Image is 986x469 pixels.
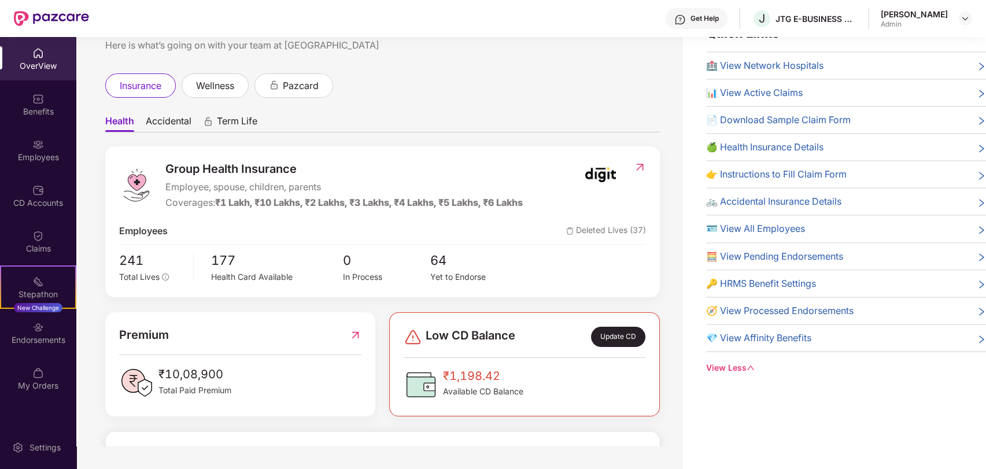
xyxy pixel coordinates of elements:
span: Employee, spouse, children, parents [165,180,523,194]
span: Term Life [217,115,257,132]
span: 👉 Instructions to Fill Claim Form [706,167,847,182]
span: Premium [119,326,169,344]
div: View Less [706,361,986,374]
span: Health [105,115,134,132]
span: 177 [211,250,343,271]
span: Employees [119,224,168,238]
span: right [977,115,986,127]
div: JTG E-BUSINESS SOFTWARE PRIVATE LIMITED [775,13,856,24]
img: PaidPremiumIcon [119,365,154,400]
div: Here is what’s going on with your team at [GEOGRAPHIC_DATA] [105,38,660,53]
img: RedirectIcon [634,161,646,173]
span: 💎 View Affinity Benefits [706,331,811,345]
span: Total Lives [119,272,160,282]
img: logo [119,168,154,202]
span: right [977,224,986,236]
span: info-circle [162,274,169,280]
img: RedirectIcon [349,326,361,344]
span: 64 [430,250,518,271]
span: 🚲 Accidental Insurance Details [706,194,841,209]
span: ₹1,198.42 [443,367,523,385]
img: svg+xml;base64,PHN2ZyBpZD0iQ0RfQWNjb3VudHMiIGRhdGEtbmFtZT0iQ0QgQWNjb3VudHMiIHhtbG5zPSJodHRwOi8vd3... [32,184,44,196]
img: insurerIcon [579,160,622,189]
span: J [759,12,765,25]
div: Claim Update [123,446,197,464]
img: svg+xml;base64,PHN2ZyBpZD0iQ2xhaW0iIHhtbG5zPSJodHRwOi8vd3d3LnczLm9yZy8yMDAwL3N2ZyIgd2lkdGg9IjIwIi... [32,230,44,242]
img: CDBalanceIcon [404,367,438,402]
span: Low CD Balance [426,327,515,347]
div: Yet to Endorse [430,271,518,283]
span: 🍏 Health Insurance Details [706,140,823,154]
img: svg+xml;base64,PHN2ZyBpZD0iSGVscC0zMngzMiIgeG1sbnM9Imh0dHA6Ly93d3cudzMub3JnLzIwMDAvc3ZnIiB3aWR0aD... [674,14,686,25]
span: pazcard [283,79,319,93]
span: right [977,142,986,154]
span: 🔑 HRMS Benefit Settings [706,276,816,291]
span: right [977,333,986,345]
span: 📄 Download Sample Claim Form [706,113,851,127]
div: In Process [342,271,430,283]
span: right [977,252,986,264]
span: ₹10,08,900 [158,365,231,383]
div: [PERSON_NAME] [881,9,948,20]
span: 🧭 View Processed Endorsements [706,304,854,318]
span: Group Health Insurance [165,160,523,178]
span: right [977,169,986,182]
img: svg+xml;base64,PHN2ZyBpZD0iSG9tZSIgeG1sbnM9Imh0dHA6Ly93d3cudzMub3JnLzIwMDAvc3ZnIiB3aWR0aD0iMjAiIG... [32,47,44,59]
img: svg+xml;base64,PHN2ZyBpZD0iTXlfT3JkZXJzIiBkYXRhLW5hbWU9Ik15IE9yZGVycyIgeG1sbnM9Imh0dHA6Ly93d3cudz... [32,367,44,379]
span: 📊 View Active Claims [706,86,803,100]
span: 0 [342,250,430,271]
span: right [977,88,986,100]
span: ₹1 Lakh, ₹10 Lakhs, ₹2 Lakhs, ₹3 Lakhs, ₹4 Lakhs, ₹5 Lakhs, ₹6 Lakhs [215,197,523,208]
div: Settings [26,442,64,453]
span: 🏥 View Network Hospitals [706,58,823,73]
span: right [977,279,986,291]
span: right [977,61,986,73]
span: Total Paid Premium [158,384,231,397]
span: Accidental [146,115,191,132]
img: svg+xml;base64,PHN2ZyBpZD0iQmVuZWZpdHMiIHhtbG5zPSJodHRwOi8vd3d3LnczLm9yZy8yMDAwL3N2ZyIgd2lkdGg9Ij... [32,93,44,105]
img: svg+xml;base64,PHN2ZyBpZD0iU2V0dGluZy0yMHgyMCIgeG1sbnM9Imh0dHA6Ly93d3cudzMub3JnLzIwMDAvc3ZnIiB3aW... [12,442,24,453]
img: svg+xml;base64,PHN2ZyBpZD0iRHJvcGRvd24tMzJ4MzIiIHhtbG5zPSJodHRwOi8vd3d3LnczLm9yZy8yMDAwL3N2ZyIgd2... [961,14,970,23]
span: right [977,306,986,318]
img: svg+xml;base64,PHN2ZyBpZD0iRW5kb3JzZW1lbnRzIiB4bWxucz0iaHR0cDovL3d3dy53My5vcmcvMjAwMC9zdmciIHdpZH... [32,322,44,333]
span: 🪪 View All Employees [706,221,805,236]
span: 🧮 View Pending Endorsements [706,249,843,264]
img: svg+xml;base64,PHN2ZyBpZD0iRGFuZ2VyLTMyeDMyIiB4bWxucz0iaHR0cDovL3d3dy53My5vcmcvMjAwMC9zdmciIHdpZH... [404,328,422,346]
div: Coverages: [165,195,523,210]
span: wellness [196,79,234,93]
img: svg+xml;base64,PHN2ZyBpZD0iRW1wbG95ZWVzIiB4bWxucz0iaHR0cDovL3d3dy53My5vcmcvMjAwMC9zdmciIHdpZHRoPS... [32,139,44,150]
div: Update CD [591,327,645,347]
img: deleteIcon [566,227,574,235]
span: Available CD Balance [443,385,523,398]
img: New Pazcare Logo [14,11,89,26]
div: New Challenge [14,303,62,312]
div: animation [203,116,213,127]
span: 241 [119,250,185,271]
div: Get Help [690,14,719,23]
span: Deleted Lives (37) [566,224,646,238]
div: Admin [881,20,948,29]
div: Stepathon [1,289,75,300]
img: svg+xml;base64,PHN2ZyB4bWxucz0iaHR0cDovL3d3dy53My5vcmcvMjAwMC9zdmciIHdpZHRoPSIyMSIgaGVpZ2h0PSIyMC... [32,276,44,287]
span: right [977,197,986,209]
span: down [747,364,755,372]
div: Health Card Available [211,271,343,283]
div: animation [269,80,279,90]
span: insurance [120,79,161,93]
